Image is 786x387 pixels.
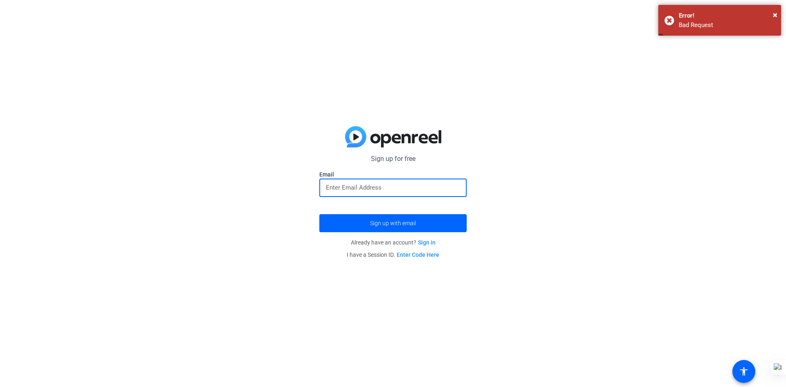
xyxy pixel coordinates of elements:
[326,183,460,192] input: Enter Email Address
[319,154,467,164] p: Sign up for free
[418,239,436,246] a: Sign in
[345,126,441,147] img: blue-gradient.svg
[351,239,436,246] span: Already have an account?
[739,367,749,376] mat-icon: accessibility
[679,20,775,30] div: Bad Request
[347,251,439,258] span: I have a Session ID.
[773,10,777,20] span: ×
[773,9,777,21] button: Close
[397,251,439,258] a: Enter Code Here
[679,11,775,20] div: Error!
[319,170,467,179] label: Email
[319,214,467,232] button: Sign up with email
